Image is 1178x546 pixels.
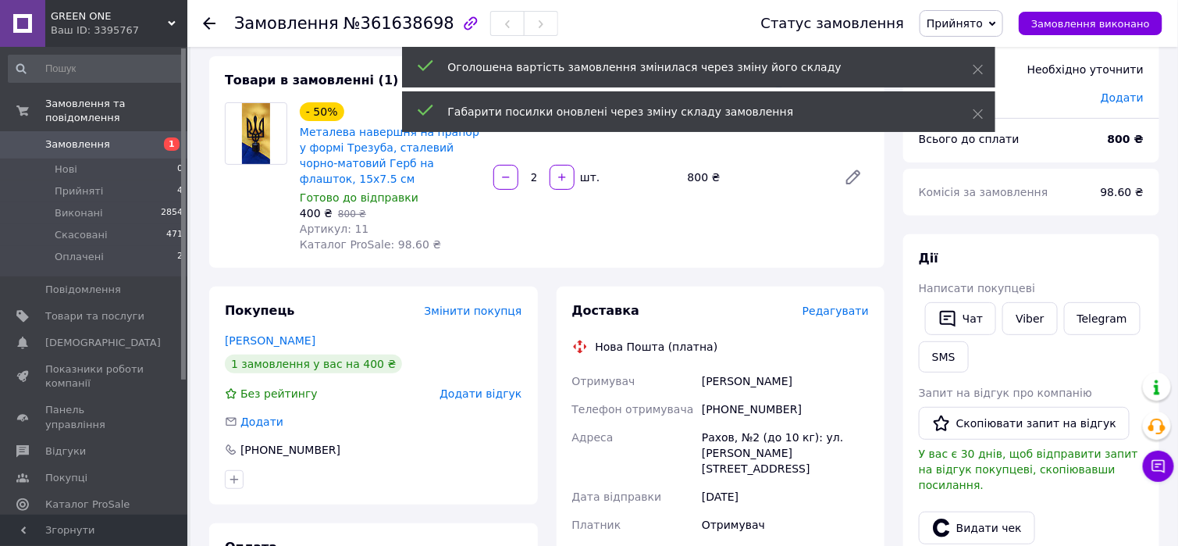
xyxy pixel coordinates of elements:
span: Скасовані [55,228,108,242]
span: 2 [177,250,183,264]
div: [PERSON_NAME] [699,367,872,395]
span: 400 ₴ [300,207,333,219]
button: SMS [919,341,969,373]
div: Повернутися назад [203,16,215,31]
span: У вас є 30 днів, щоб відправити запит на відгук покупцеві, скопіювавши посилання. [919,448,1138,491]
span: Дата відправки [572,491,662,503]
div: Рахов, №2 (до 10 кг): ул. [PERSON_NAME][STREET_ADDRESS] [699,423,872,483]
a: Viber [1002,302,1057,335]
span: Повідомлення [45,283,121,297]
span: Редагувати [803,305,869,317]
span: Телефон отримувача [572,403,694,416]
span: Замовлення [45,137,110,152]
span: Без рейтингу [240,387,318,400]
span: Додати відгук [440,387,521,400]
span: Прийняті [55,184,103,198]
span: 98.60 ₴ [1101,186,1144,198]
span: Замовлення виконано [1031,18,1150,30]
div: - 50% [300,102,344,121]
span: Прийнято [927,17,983,30]
span: Панель управління [45,403,144,431]
span: Всього до сплати [919,133,1020,145]
div: 1 замовлення у вас на 400 ₴ [225,355,402,373]
div: [PHONE_NUMBER] [699,395,872,423]
b: 800 ₴ [1108,133,1144,145]
span: 1 [164,137,180,151]
span: Платник [572,519,621,531]
div: Отримувач [699,511,872,539]
span: Додати [240,416,283,428]
input: Пошук [8,55,184,83]
span: [DEMOGRAPHIC_DATA] [45,336,161,350]
span: 800 ₴ [338,209,366,219]
span: Замовлення [234,14,339,33]
span: Дії [919,251,938,266]
div: Статус замовлення [761,16,905,31]
div: Ваш ID: 3395767 [51,23,187,37]
span: Товари та послуги [45,309,144,323]
span: Додати [1101,91,1144,104]
a: Редагувати [838,162,869,193]
span: Покупці [45,471,87,485]
span: Адреса [572,431,614,444]
span: Показники роботи компанії [45,362,144,391]
span: 4 [177,184,183,198]
div: Габарити посилки оновлені через зміну складу замовлення [448,104,934,120]
span: 471 [166,228,183,242]
span: Комісія за замовлення [919,186,1048,198]
span: Змінити покупця [425,305,522,317]
button: Чат [925,302,996,335]
div: Оголошена вартість замовлення змінилася через зміну його складу [448,59,934,75]
span: Нові [55,162,77,177]
button: Замовлення виконано [1019,12,1162,35]
span: №361638698 [343,14,454,33]
div: Необхідно уточнити [1018,52,1153,87]
span: Оплачені [55,250,104,264]
span: Запит на відгук про компанію [919,387,1092,399]
span: Отримувач [572,375,635,387]
button: Скопіювати запит на відгук [919,407,1130,440]
span: Відгуки [45,444,86,459]
button: Видати чек [919,512,1035,544]
button: Чат з покупцем [1143,451,1174,482]
span: Написати покупцеві [919,282,1035,294]
div: Нова Пошта (платна) [592,339,722,355]
div: [PHONE_NUMBER] [239,442,342,458]
a: Telegram [1064,302,1141,335]
span: Готово до відправки [300,191,418,204]
span: 2854 [161,206,183,220]
a: [PERSON_NAME] [225,334,315,347]
div: 800 ₴ [682,166,831,188]
span: Виконані [55,206,103,220]
span: Артикул: 11 [300,223,368,235]
span: Каталог ProSale: 98.60 ₴ [300,238,441,251]
span: 0 [177,162,183,177]
span: Замовлення та повідомлення [45,97,187,125]
span: Каталог ProSale [45,498,130,512]
div: шт. [576,170,601,185]
span: GREEN ONE [51,9,168,23]
span: Покупець [225,303,295,318]
a: Металева навершня на прапор у формі Трезуба, сталевий чорно-матовий Герб на флашток, 15х7.5 см [300,126,479,185]
span: Товари в замовленні (1) [225,73,399,87]
div: [DATE] [699,483,872,511]
img: Металева навершня на прапор у формі Трезуба, сталевий чорно-матовий Герб на флашток, 15х7.5 см [242,103,269,164]
span: Доставка [572,303,640,318]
